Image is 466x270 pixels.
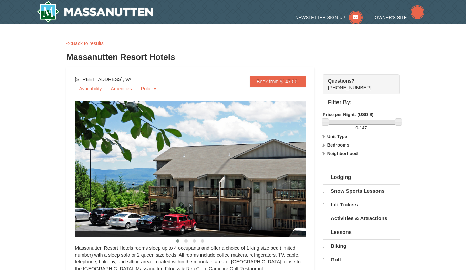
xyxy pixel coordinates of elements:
[327,151,358,156] strong: Neighborhood
[323,112,373,117] strong: Price per Night: (USD $)
[375,15,407,20] span: Owner's Site
[323,253,400,266] a: Golf
[250,76,306,87] a: Book from $147.00!
[360,125,367,130] span: 147
[106,84,136,94] a: Amenities
[323,212,400,225] a: Activities & Attractions
[75,101,323,237] img: 19219026-1-e3b4ac8e.jpg
[323,198,400,211] a: Lift Tickets
[323,226,400,239] a: Lessons
[295,15,363,20] a: Newsletter Sign Up
[66,41,104,46] a: <<Back to results
[323,184,400,197] a: Snow Sports Lessons
[323,171,400,184] a: Lodging
[328,78,354,84] strong: Questions?
[355,125,358,130] span: 0
[323,239,400,252] a: Biking
[37,1,153,23] img: Massanutten Resort Logo
[328,77,387,90] span: [PHONE_NUMBER]
[327,142,349,148] strong: Bedrooms
[295,15,345,20] span: Newsletter Sign Up
[66,50,400,64] h3: Massanutten Resort Hotels
[137,84,162,94] a: Policies
[323,125,400,131] label: -
[375,15,424,20] a: Owner's Site
[327,134,347,139] strong: Unit Type
[75,84,106,94] a: Availability
[37,1,153,23] a: Massanutten Resort
[323,99,400,106] h4: Filter By:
